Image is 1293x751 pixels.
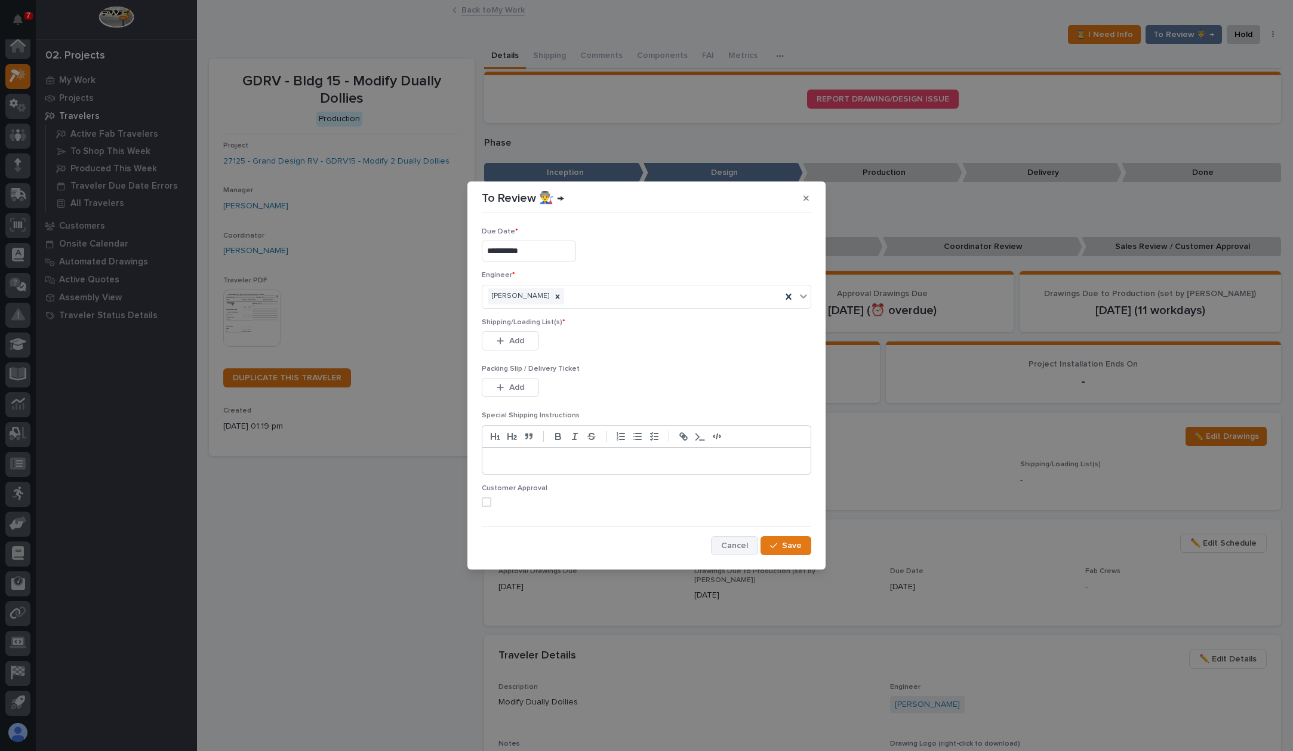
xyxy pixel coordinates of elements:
[482,228,518,235] span: Due Date
[482,485,547,492] span: Customer Approval
[488,288,551,304] div: [PERSON_NAME]
[482,378,539,397] button: Add
[482,365,580,373] span: Packing Slip / Delivery Ticket
[782,540,802,551] span: Save
[721,540,748,551] span: Cancel
[482,331,539,350] button: Add
[509,382,524,393] span: Add
[482,272,515,279] span: Engineer
[509,336,524,346] span: Add
[482,412,580,419] span: Special Shipping Instructions
[482,319,565,326] span: Shipping/Loading List(s)
[711,536,758,555] button: Cancel
[761,536,811,555] button: Save
[482,191,564,205] p: To Review 👨‍🏭 →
